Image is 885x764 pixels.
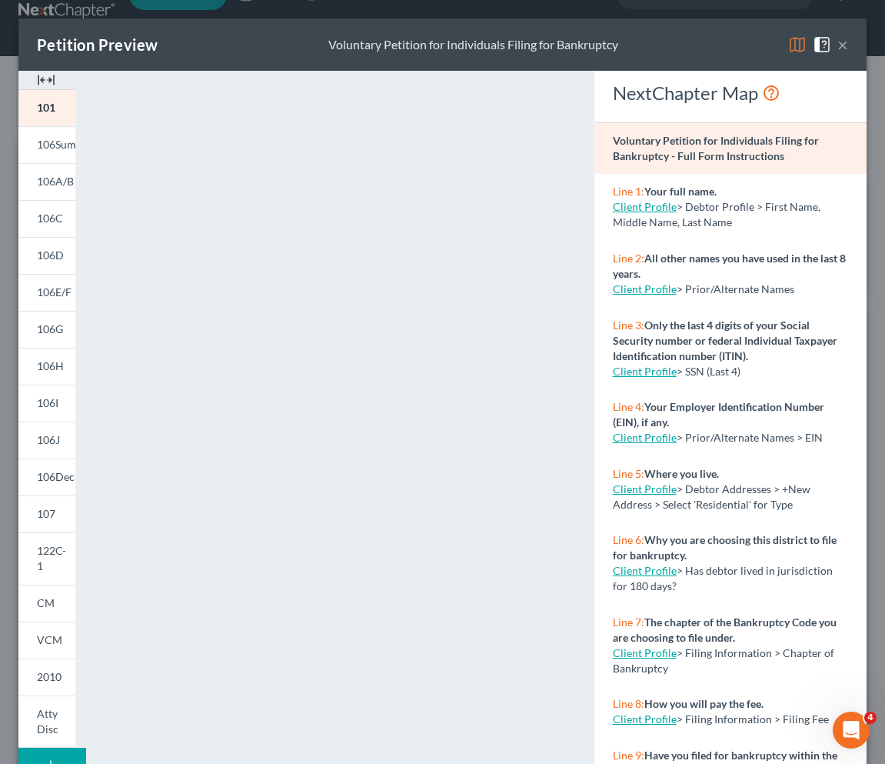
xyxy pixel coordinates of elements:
a: Client Profile [613,646,677,659]
span: Line 9: [613,749,644,762]
div: Adding Income [22,364,285,392]
img: Profile image for James [212,25,243,55]
button: × [837,35,848,54]
strong: Voluntary Petition for Individuals Filing for Bankruptcy - Full Form Instructions [613,134,819,162]
span: Line 6: [613,533,644,546]
div: Attorney's Disclosure of Compensation [32,342,258,358]
button: Help [205,480,308,542]
span: 106Sum [37,138,76,151]
a: CM [18,585,75,622]
a: VCM [18,622,75,659]
div: Attorney's Disclosure of Compensation [22,335,285,364]
img: Profile image for Emma [183,25,214,55]
p: How can we help? [31,135,277,162]
img: Profile image for Lindsey [241,25,272,55]
span: 107 [37,507,55,520]
a: 2010 [18,659,75,696]
div: Statement of Financial Affairs - Property Repossessed, Foreclosed, Garnished, Attached, Seized, o... [22,392,285,453]
a: Client Profile [613,365,677,378]
img: expand-e0f6d898513216a626fdd78e52531dac95497ffd26381d4c15ee2fc46db09dca.svg [37,71,55,89]
div: Statement of Financial Affairs - Payments Made in the Last 90 days [22,291,285,335]
a: 106Dec [18,459,75,495]
a: Client Profile [613,564,677,577]
img: logo [31,32,152,51]
div: We typically reply in a few hours [32,210,257,226]
button: Messages [102,480,205,542]
span: 106D [37,249,64,262]
a: Client Profile [613,712,677,726]
span: 106H [37,359,64,372]
span: 106Dec [37,470,75,483]
span: > Debtor Addresses > +New Address > Select 'Residential' for Type [613,482,810,511]
a: 106A/B [18,163,75,200]
strong: Your Employer Identification Number (EIN), if any. [613,400,824,429]
span: Line 2: [613,252,644,265]
span: 106E/F [37,285,72,299]
span: 106G [37,322,63,335]
span: VCM [37,633,62,646]
span: 2010 [37,670,62,683]
span: 106A/B [37,175,74,188]
img: help-close-5ba153eb36485ed6c1ea00a893f15db1cb9b99d6cae46e1a8edb6c62d00a1a76.svg [813,35,831,54]
strong: Your full name. [644,185,717,198]
span: 106I [37,396,58,409]
span: Line 5: [613,467,644,480]
a: Client Profile [613,200,677,213]
a: 106C [18,200,75,237]
strong: All other names you have used in the last 8 years. [613,252,846,280]
div: Statement of Financial Affairs - Property Repossessed, Foreclosed, Garnished, Attached, Seized, o... [32,399,258,447]
a: 101 [18,89,75,126]
span: Line 8: [613,697,644,710]
span: 101 [37,101,55,114]
strong: The chapter of the Bankruptcy Code you are choosing to file under. [613,616,837,644]
strong: Where you live. [644,467,719,480]
span: Line 4: [613,400,644,413]
span: 4 [864,712,877,724]
a: Client Profile [613,482,677,495]
a: 107 [18,495,75,532]
a: 106G [18,311,75,348]
span: > Filing Information > Chapter of Bankruptcy [613,646,834,675]
iframe: Intercom live chat [833,712,870,749]
strong: Why you are choosing this district to file for bankruptcy. [613,533,837,562]
strong: Only the last 4 digits of your Social Security number or federal Individual Taxpayer Identificati... [613,319,837,362]
div: NextChapter Map [613,81,848,105]
span: 106C [37,212,63,225]
a: 106J [18,422,75,459]
strong: How you will pay the fee. [644,697,764,710]
img: map-eea8200ae884c6f1103ae1953ef3d486a96c86aabb227e865a55264e3737af1f.svg [788,35,807,54]
a: 106Sum [18,126,75,163]
div: Statement of Financial Affairs - Payments Made in the Last 90 days [32,297,258,329]
a: 106E/F [18,274,75,311]
a: Client Profile [613,282,677,295]
span: > SSN (Last 4) [677,365,740,378]
span: > Prior/Alternate Names > EIN [677,431,823,444]
span: > Debtor Profile > First Name, Middle Name, Last Name [613,200,820,229]
div: Send us a message [32,194,257,210]
p: Hi there! [31,109,277,135]
span: > Filing Information > Filing Fee [677,712,829,726]
div: Adding Income [32,370,258,386]
span: Atty Disc [37,707,58,736]
span: Home [34,519,68,529]
span: 122C-1 [37,544,66,572]
span: Line 3: [613,319,644,332]
span: 106J [37,433,60,446]
a: Atty Disc [18,696,75,749]
a: 106D [18,237,75,274]
a: 106H [18,348,75,385]
a: Client Profile [613,431,677,444]
div: Petition Preview [37,34,158,55]
a: 122C-1 [18,532,75,585]
div: Voluntary Petition for Individuals Filing for Bankruptcy [328,36,618,54]
div: Send us a messageWe typically reply in a few hours [15,181,292,239]
button: Search for help [22,254,285,285]
span: Messages [128,519,181,529]
span: Search for help [32,262,125,278]
span: > Prior/Alternate Names [677,282,794,295]
span: CM [37,596,55,609]
span: Line 1: [613,185,644,198]
a: 106I [18,385,75,422]
span: Help [244,519,268,529]
span: Line 7: [613,616,644,629]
